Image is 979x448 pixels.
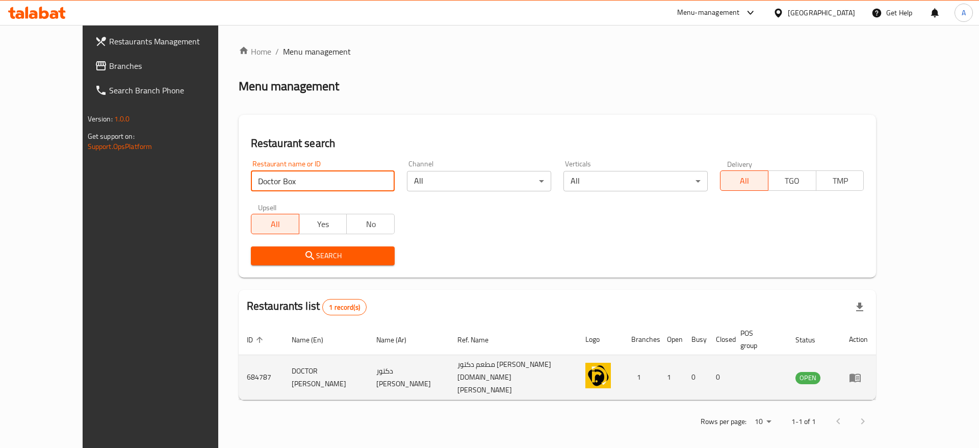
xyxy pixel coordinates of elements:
button: All [720,170,768,191]
div: OPEN [795,372,820,384]
h2: Menu management [239,78,339,94]
label: Delivery [727,160,753,167]
span: Ref. Name [457,334,502,346]
th: Open [659,324,683,355]
td: 0 [708,355,732,400]
span: Search Branch Phone [109,84,238,96]
th: Busy [683,324,708,355]
div: All [563,171,708,191]
span: Name (En) [292,334,337,346]
span: All [725,173,764,188]
span: OPEN [795,372,820,384]
td: 1 [623,355,659,400]
img: DOCTOR BOX [585,363,611,388]
button: No [346,214,395,234]
span: Version: [88,112,113,126]
a: Search Branch Phone [87,78,246,103]
span: POS group [740,327,776,352]
span: All [255,217,295,232]
td: 1 [659,355,683,400]
td: 684787 [239,355,284,400]
button: Search [251,246,395,265]
td: 0 [683,355,708,400]
a: Support.OpsPlatform [88,140,152,153]
span: Yes [303,217,343,232]
button: Yes [299,214,347,234]
div: Menu-management [677,7,740,19]
div: Export file [847,295,872,319]
span: 1.0.0 [114,112,130,126]
th: Branches [623,324,659,355]
span: Branches [109,60,238,72]
span: Get support on: [88,130,135,143]
th: Logo [577,324,623,355]
p: 1-1 of 1 [791,415,816,428]
a: Restaurants Management [87,29,246,54]
td: دكتور [PERSON_NAME] [368,355,450,400]
span: Restaurants Management [109,35,238,47]
a: Branches [87,54,246,78]
th: Action [841,324,876,355]
span: Name (Ar) [376,334,420,346]
button: All [251,214,299,234]
button: TMP [816,170,864,191]
div: Rows per page: [751,414,775,430]
span: A [962,7,966,18]
a: Home [239,45,271,58]
span: Status [795,334,829,346]
nav: breadcrumb [239,45,877,58]
h2: Restaurant search [251,136,864,151]
span: Menu management [283,45,351,58]
input: Search for restaurant name or ID.. [251,171,395,191]
li: / [275,45,279,58]
p: Rows per page: [701,415,746,428]
span: 1 record(s) [323,303,366,312]
div: [GEOGRAPHIC_DATA] [788,7,855,18]
span: No [351,217,391,232]
span: ID [247,334,266,346]
div: Total records count [322,299,367,315]
div: All [407,171,551,191]
h2: Restaurants list [247,298,367,315]
td: DOCTOR [PERSON_NAME] [284,355,368,400]
span: Search [259,250,387,262]
button: TGO [768,170,816,191]
label: Upsell [258,204,277,211]
table: enhanced table [239,324,877,400]
span: TGO [772,173,812,188]
span: TMP [820,173,860,188]
th: Closed [708,324,732,355]
td: مطعم دكتور [PERSON_NAME] [DOMAIN_NAME][PERSON_NAME] [449,355,577,400]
